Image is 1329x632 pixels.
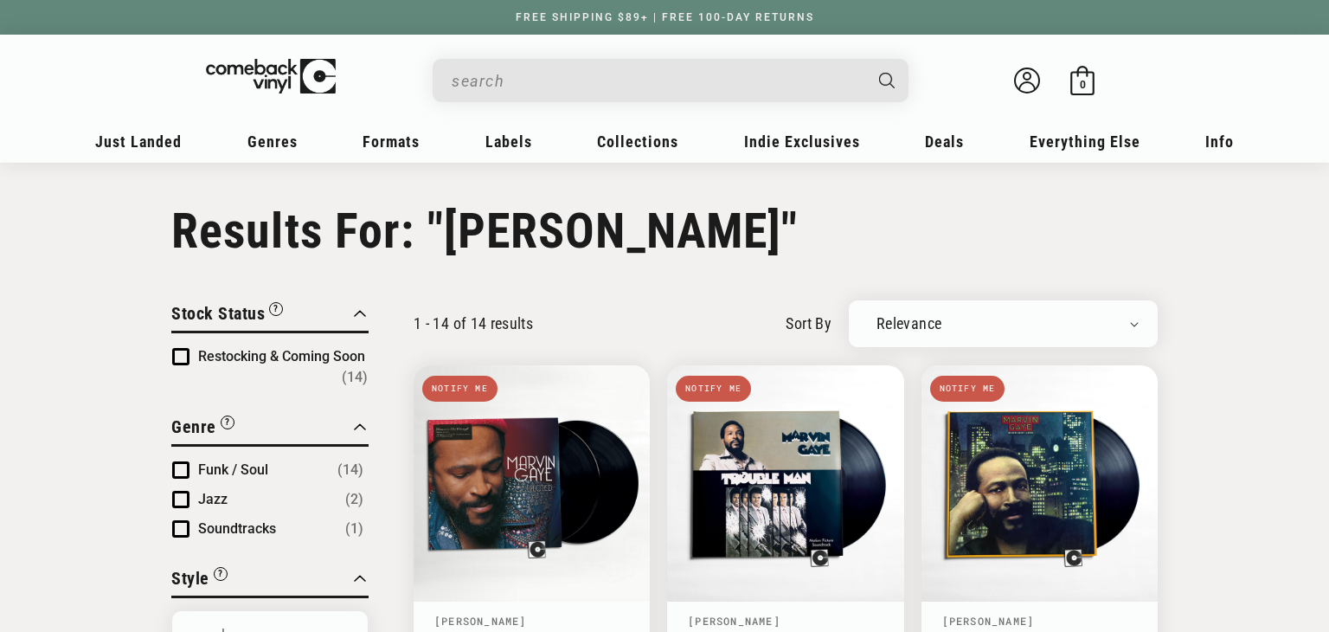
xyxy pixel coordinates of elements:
button: Filter by Stock Status [171,300,283,331]
p: 1 - 14 of 14 results [414,314,533,332]
span: 0 [1080,78,1086,91]
a: FREE SHIPPING $89+ | FREE 100-DAY RETURNS [498,11,831,23]
span: Number of products: (14) [337,460,363,480]
label: sort by [786,312,831,335]
span: Formats [363,132,420,151]
span: Restocking & Coming Soon [198,348,365,364]
span: Funk / Soul [198,461,268,478]
span: Collections [597,132,678,151]
a: [PERSON_NAME] [942,614,1035,628]
span: Genre [171,416,216,437]
span: Labels [485,132,532,151]
span: Number of products: (2) [345,489,363,510]
span: Everything Else [1030,132,1140,151]
h1: Results For: "[PERSON_NAME]" [171,203,1158,260]
div: Search [433,59,908,102]
span: Just Landed [95,132,182,151]
span: Deals [925,132,964,151]
span: Genres [247,132,298,151]
button: Filter by Style [171,565,228,596]
span: Stock Status [171,303,265,324]
a: [PERSON_NAME] [434,614,527,628]
a: [PERSON_NAME] [688,614,780,628]
span: Style [171,568,209,589]
span: Jazz [198,491,228,507]
span: Info [1205,132,1234,151]
button: Filter by Genre [171,414,234,444]
input: search [452,63,862,99]
span: Number of products: (14) [342,367,368,388]
span: Soundtracks [198,520,276,537]
button: Search [864,59,911,102]
span: Indie Exclusives [744,132,860,151]
span: Number of products: (1) [345,519,363,539]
